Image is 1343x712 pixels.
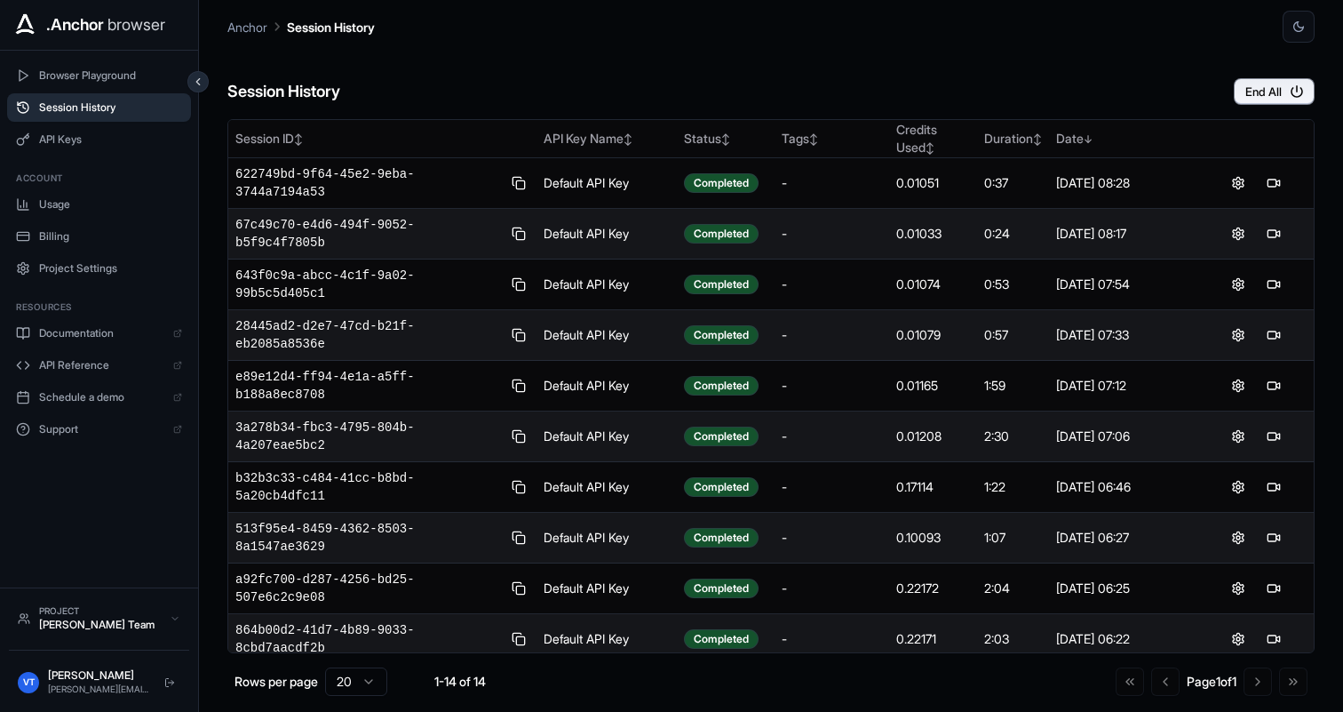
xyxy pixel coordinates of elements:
[7,93,191,122] button: Session History
[1056,630,1191,648] div: [DATE] 06:22
[809,132,818,146] span: ↕
[684,477,759,497] div: Completed
[11,11,39,39] img: Anchor Icon
[235,520,501,556] span: 513f95e4-8459-4362-8503-8a1547ae3629
[984,326,1042,344] div: 0:57
[896,276,971,293] div: 0.01074
[159,672,180,693] button: Logout
[624,132,632,146] span: ↕
[536,209,677,260] td: Default API Key
[235,571,501,606] span: a92fc700-d287-4256-bd25-507e6c2c9e08
[896,529,971,547] div: 0.10093
[896,377,971,395] div: 0.01165
[896,121,971,156] div: Credits Used
[48,668,150,683] div: [PERSON_NAME]
[1033,132,1042,146] span: ↕
[536,513,677,564] td: Default API Key
[1056,276,1191,293] div: [DATE] 07:54
[1187,673,1236,691] div: Page 1 of 1
[23,676,35,689] span: VT
[896,174,971,192] div: 0.01051
[984,529,1042,547] div: 1:07
[984,478,1042,496] div: 1:22
[896,225,971,243] div: 0.01033
[235,317,501,353] span: 28445ad2-d2e7-47cd-b21f-eb2085a8536e
[684,528,759,548] div: Completed
[536,412,677,462] td: Default API Key
[48,683,150,696] div: [PERSON_NAME][EMAIL_ADDRESS][DOMAIN_NAME]
[416,673,505,691] div: 1-14 of 14
[7,125,191,154] button: API Keys
[536,260,677,310] td: Default API Key
[782,529,882,547] div: -
[536,310,677,361] td: Default API Key
[684,130,767,148] div: Status
[7,351,191,380] a: API Reference
[684,376,759,396] div: Completed
[896,428,971,445] div: 0.01208
[235,419,501,454] span: 3a278b34-fbc3-4795-804b-4a207eae5bc2
[896,580,971,597] div: 0.22172
[235,368,501,404] span: e89e12d4-ff94-4e1a-a5ff-b188a8ec8708
[896,326,971,344] div: 0.01079
[1056,130,1191,148] div: Date
[187,71,209,92] button: Collapse sidebar
[984,580,1042,597] div: 2:04
[536,361,677,412] td: Default API Key
[39,358,164,372] span: API Reference
[782,225,882,243] div: -
[39,422,164,436] span: Support
[39,390,164,404] span: Schedule a demo
[536,462,677,513] td: Default API Key
[782,276,882,293] div: -
[1084,132,1093,146] span: ↓
[984,276,1042,293] div: 0:53
[46,12,104,37] span: .Anchor
[39,326,164,340] span: Documentation
[984,225,1042,243] div: 0:24
[16,300,182,314] h3: Resources
[684,173,759,193] div: Completed
[294,132,303,146] span: ↕
[39,68,182,83] span: Browser Playground
[7,319,191,348] a: Documentation
[235,469,501,505] span: b32b3c33-c484-41cc-b8bd-5a20cb4dfc11
[1056,428,1191,445] div: [DATE] 07:06
[1056,225,1191,243] div: [DATE] 08:17
[39,604,161,618] div: Project
[7,61,191,90] button: Browser Playground
[536,614,677,665] td: Default API Key
[782,326,882,344] div: -
[926,141,934,155] span: ↕
[782,580,882,597] div: -
[684,224,759,244] div: Completed
[984,630,1042,648] div: 2:03
[684,629,759,649] div: Completed
[1234,78,1315,105] button: End All
[1056,478,1191,496] div: [DATE] 06:46
[235,165,501,201] span: 622749bd-9f64-45e2-9eba-3744a7194a53
[107,12,165,37] span: browser
[227,17,375,36] nav: breadcrumb
[721,132,730,146] span: ↕
[39,100,182,115] span: Session History
[227,79,340,105] h6: Session History
[39,197,182,212] span: Usage
[536,158,677,209] td: Default API Key
[39,261,182,276] span: Project Settings
[7,254,191,283] button: Project Settings
[984,130,1042,148] div: Duration
[39,132,182,147] span: API Keys
[896,630,971,648] div: 0.22171
[782,130,882,148] div: Tags
[782,174,882,192] div: -
[544,130,670,148] div: API Key Name
[227,18,267,36] p: Anchor
[536,564,677,614] td: Default API Key
[234,673,318,691] p: Rows per page
[16,172,182,185] h3: Account
[7,190,191,219] button: Usage
[684,427,759,446] div: Completed
[7,222,191,251] button: Billing
[235,267,501,302] span: 643f0c9a-abcc-4c1f-9a02-99b5c5d405c1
